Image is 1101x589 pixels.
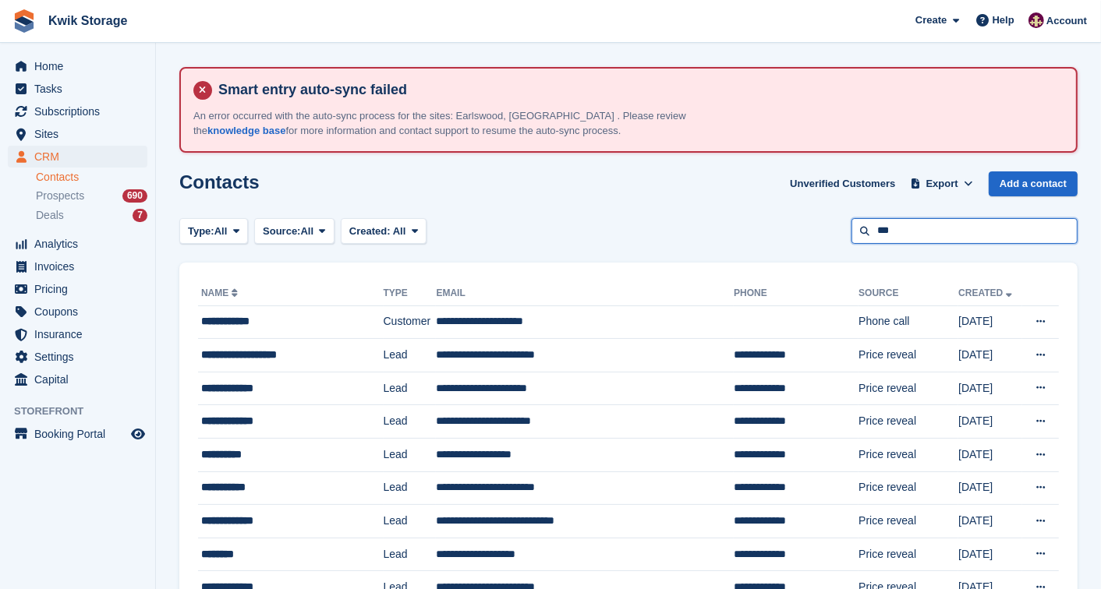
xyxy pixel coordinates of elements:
[301,224,314,239] span: All
[958,372,1022,405] td: [DATE]
[8,146,147,168] a: menu
[958,471,1022,505] td: [DATE]
[8,278,147,300] a: menu
[436,281,734,306] th: Email
[926,176,958,192] span: Export
[349,225,391,237] span: Created:
[14,404,155,419] span: Storefront
[34,346,128,368] span: Settings
[8,423,147,445] a: menu
[263,224,300,239] span: Source:
[122,189,147,203] div: 690
[8,101,147,122] a: menu
[734,281,858,306] th: Phone
[384,439,437,472] td: Lead
[858,305,958,339] td: Phone call
[384,471,437,505] td: Lead
[129,425,147,443] a: Preview store
[858,372,958,405] td: Price reveal
[384,405,437,439] td: Lead
[341,218,427,244] button: Created: All
[958,305,1022,339] td: [DATE]
[8,233,147,255] a: menu
[34,123,128,145] span: Sites
[858,471,958,505] td: Price reveal
[254,218,335,244] button: Source: All
[858,505,958,538] td: Price reveal
[858,439,958,472] td: Price reveal
[36,189,84,203] span: Prospects
[212,81,1064,99] h4: Smart entry auto-sync failed
[34,369,128,390] span: Capital
[34,301,128,323] span: Coupons
[958,339,1022,372] td: [DATE]
[34,423,128,445] span: Booking Portal
[858,538,958,571] td: Price reveal
[8,78,147,100] a: menu
[36,188,147,204] a: Prospects 690
[34,78,128,100] span: Tasks
[384,281,437,306] th: Type
[8,346,147,368] a: menu
[42,8,133,34] a: Kwik Storage
[989,171,1078,197] a: Add a contact
[34,233,128,255] span: Analytics
[384,339,437,372] td: Lead
[36,207,147,224] a: Deals 7
[858,281,958,306] th: Source
[34,278,128,300] span: Pricing
[958,538,1022,571] td: [DATE]
[958,505,1022,538] td: [DATE]
[193,108,739,139] p: An error occurred with the auto-sync process for the sites: Earlswood, [GEOGRAPHIC_DATA] . Please...
[384,505,437,538] td: Lead
[34,146,128,168] span: CRM
[958,439,1022,472] td: [DATE]
[384,538,437,571] td: Lead
[36,170,147,185] a: Contacts
[915,12,947,28] span: Create
[133,209,147,222] div: 7
[207,125,285,136] a: knowledge base
[858,405,958,439] td: Price reveal
[201,287,241,298] a: Name
[1046,13,1087,29] span: Account
[8,323,147,345] a: menu
[12,9,36,33] img: stora-icon-8386f47178a22dfd0bd8f6a31ec36ba5ce8667c1dd55bd0f319d3a0aa187defe.svg
[214,224,228,239] span: All
[1028,12,1044,28] img: ellie tragonette
[34,256,128,277] span: Invoices
[858,339,958,372] td: Price reveal
[179,171,260,192] h1: Contacts
[8,123,147,145] a: menu
[8,55,147,77] a: menu
[36,208,64,223] span: Deals
[8,256,147,277] a: menu
[188,224,214,239] span: Type:
[34,323,128,345] span: Insurance
[384,372,437,405] td: Lead
[8,369,147,390] a: menu
[993,12,1014,28] span: Help
[958,287,1015,298] a: Created
[908,171,976,197] button: Export
[784,171,901,197] a: Unverified Customers
[179,218,248,244] button: Type: All
[384,305,437,339] td: Customer
[958,405,1022,439] td: [DATE]
[8,301,147,323] a: menu
[393,225,406,237] span: All
[34,55,128,77] span: Home
[34,101,128,122] span: Subscriptions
